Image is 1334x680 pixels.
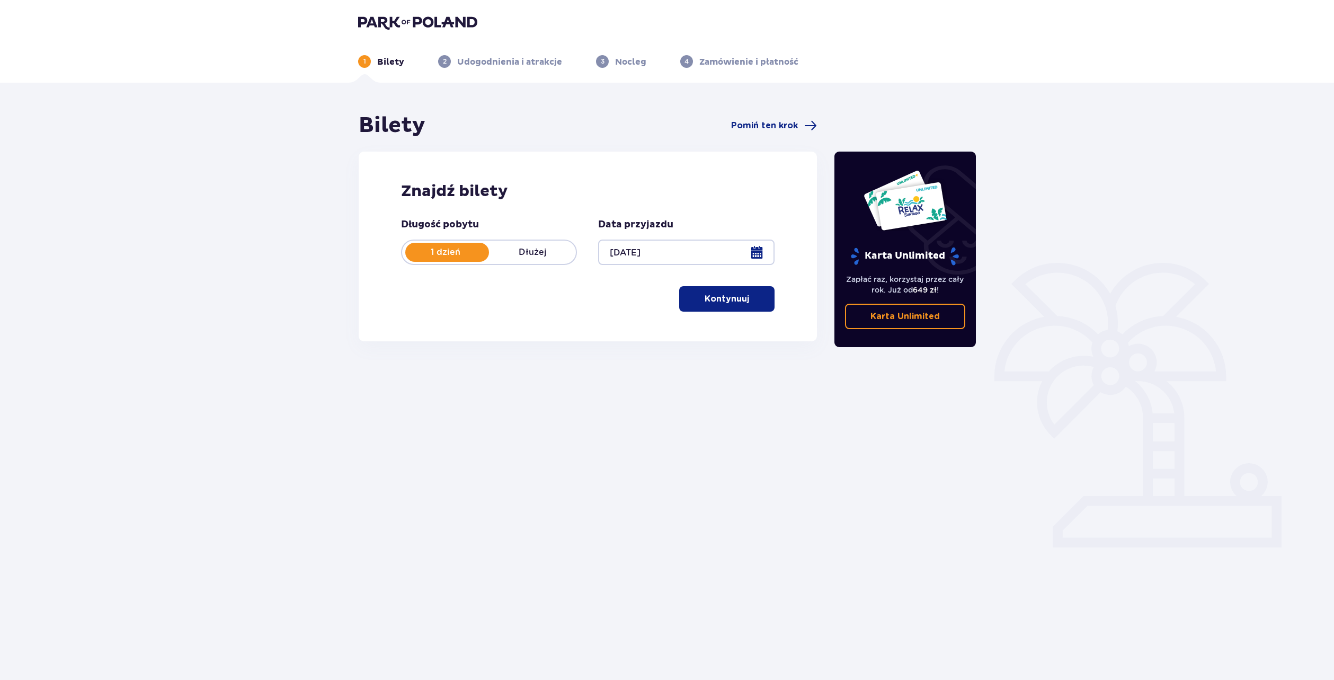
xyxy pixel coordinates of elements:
p: 4 [684,57,689,66]
p: Udogodnienia i atrakcje [457,56,562,68]
div: 3Nocleg [596,55,646,68]
div: 4Zamówienie i płatność [680,55,798,68]
img: Park of Poland logo [358,15,477,30]
p: Nocleg [615,56,646,68]
p: Dłużej [489,246,576,258]
p: 3 [601,57,604,66]
div: 1Bilety [358,55,404,68]
p: Data przyjazdu [598,218,673,231]
p: Bilety [377,56,404,68]
div: 2Udogodnienia i atrakcje [438,55,562,68]
a: Pomiń ten krok [731,119,817,132]
button: Kontynuuj [679,286,775,312]
a: Karta Unlimited [845,304,966,329]
p: 2 [443,57,447,66]
img: Dwie karty całoroczne do Suntago z napisem 'UNLIMITED RELAX', na białym tle z tropikalnymi liśćmi... [863,170,947,231]
h1: Bilety [359,112,425,139]
p: Karta Unlimited [850,247,960,266]
p: Zapłać raz, korzystaj przez cały rok. Już od ! [845,274,966,295]
p: 1 dzień [402,246,489,258]
h2: Znajdź bilety [401,181,775,201]
span: 649 zł [913,286,937,294]
span: Pomiń ten krok [731,120,798,131]
p: Karta Unlimited [870,311,940,322]
p: Długość pobytu [401,218,479,231]
p: 1 [363,57,366,66]
p: Zamówienie i płatność [699,56,798,68]
p: Kontynuuj [705,293,749,305]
